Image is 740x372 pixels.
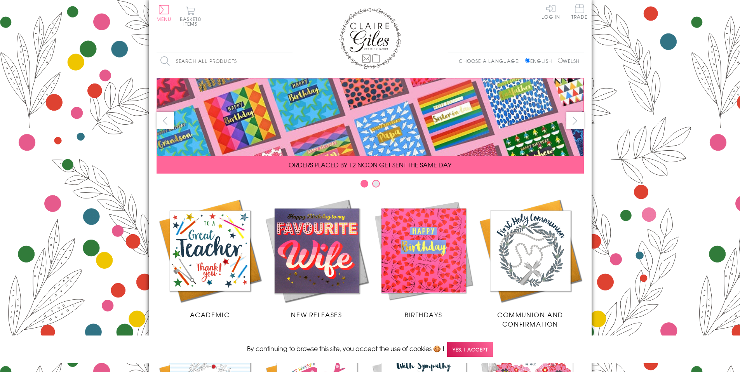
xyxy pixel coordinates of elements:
[360,180,368,188] button: Carousel Page 1 (Current Slide)
[571,4,588,21] a: Trade
[291,310,342,319] span: New Releases
[180,6,201,26] button: Basket0 items
[566,112,584,129] button: next
[477,197,584,329] a: Communion and Confirmation
[157,112,174,129] button: prev
[558,57,580,64] label: Welsh
[157,197,263,319] a: Academic
[339,8,401,69] img: Claire Giles Greetings Cards
[525,57,556,64] label: English
[571,4,588,19] span: Trade
[558,58,563,63] input: Welsh
[459,57,524,64] p: Choose a language:
[157,52,293,70] input: Search all products
[372,180,380,188] button: Carousel Page 2
[183,16,201,27] span: 0 items
[157,179,584,191] div: Carousel Pagination
[157,16,172,23] span: Menu
[285,52,293,70] input: Search
[542,4,560,19] a: Log In
[157,5,172,21] button: Menu
[263,197,370,319] a: New Releases
[190,310,230,319] span: Academic
[289,160,451,169] span: ORDERS PLACED BY 12 NOON GET SENT THE SAME DAY
[370,197,477,319] a: Birthdays
[405,310,442,319] span: Birthdays
[525,58,530,63] input: English
[447,342,493,357] span: Yes, I accept
[497,310,563,329] span: Communion and Confirmation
